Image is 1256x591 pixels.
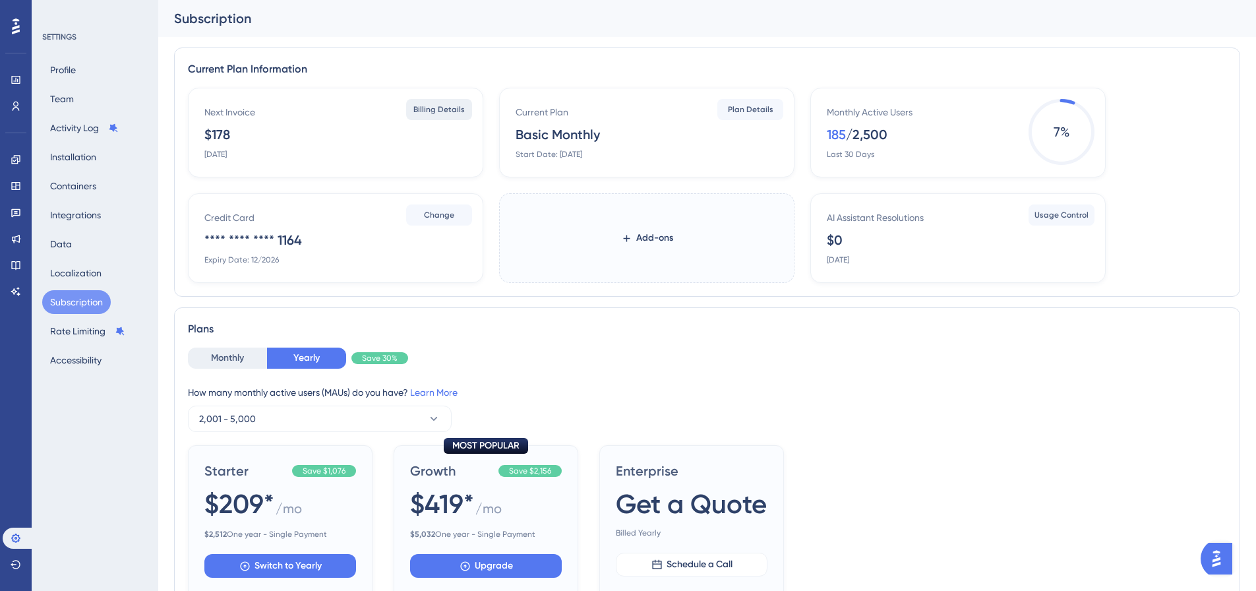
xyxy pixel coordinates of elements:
[667,557,733,573] span: Schedule a Call
[303,466,345,476] span: Save $1,076
[410,530,435,539] b: $ 5,032
[42,145,104,169] button: Installation
[254,558,322,574] span: Switch to Yearly
[42,116,127,140] button: Activity Log
[827,104,912,120] div: Monthly Active Users
[362,353,398,363] span: Save 30%
[204,530,227,539] b: $ 2,512
[636,230,673,246] span: Add-ons
[827,149,874,160] div: Last 30 Days
[413,104,465,115] span: Billing Details
[444,438,528,454] div: MOST POPULAR
[475,558,513,574] span: Upgrade
[616,528,767,538] span: Billed Yearly
[406,99,472,120] button: Billing Details
[827,125,846,144] div: 185
[616,485,767,522] span: Get a Quote
[174,9,1207,28] div: Subscription
[188,321,1226,337] div: Plans
[199,411,256,427] span: 2,001 - 5,000
[516,149,582,160] div: Start Date: [DATE]
[42,232,80,256] button: Data
[42,32,149,42] div: SETTINGS
[42,174,104,198] button: Containers
[1029,99,1094,165] span: 7 %
[42,290,111,314] button: Subscription
[42,87,82,111] button: Team
[516,104,568,120] div: Current Plan
[616,462,767,480] span: Enterprise
[475,499,502,524] span: / mo
[188,61,1226,77] div: Current Plan Information
[204,462,287,480] span: Starter
[188,348,267,369] button: Monthly
[204,125,230,144] div: $178
[616,553,767,576] button: Schedule a Call
[204,554,356,578] button: Switch to Yearly
[42,348,109,372] button: Accessibility
[204,210,254,226] div: Credit Card
[509,466,551,476] span: Save $2,156
[827,231,843,249] div: $0
[410,554,562,578] button: Upgrade
[204,485,274,522] span: $209*
[600,226,694,250] button: Add-ons
[1029,204,1094,226] button: Usage Control
[42,203,109,227] button: Integrations
[42,261,109,285] button: Localization
[188,385,1226,400] div: How many monthly active users (MAUs) do you have?
[1034,210,1089,220] span: Usage Control
[827,210,924,226] div: AI Assistant Resolutions
[204,529,356,540] span: One year - Single Payment
[410,387,458,398] a: Learn More
[846,125,887,144] div: / 2,500
[516,125,600,144] div: Basic Monthly
[42,319,133,343] button: Rate Limiting
[827,255,849,265] div: [DATE]
[410,485,474,522] span: $419*
[276,499,302,524] span: / mo
[204,104,255,120] div: Next Invoice
[204,149,227,160] div: [DATE]
[410,462,493,480] span: Growth
[267,348,346,369] button: Yearly
[1201,539,1240,578] iframe: UserGuiding AI Assistant Launcher
[728,104,773,115] span: Plan Details
[406,204,472,226] button: Change
[42,58,84,82] button: Profile
[717,99,783,120] button: Plan Details
[188,406,452,432] button: 2,001 - 5,000
[410,529,562,540] span: One year - Single Payment
[424,210,454,220] span: Change
[204,255,279,265] div: Expiry Date: 12/2026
